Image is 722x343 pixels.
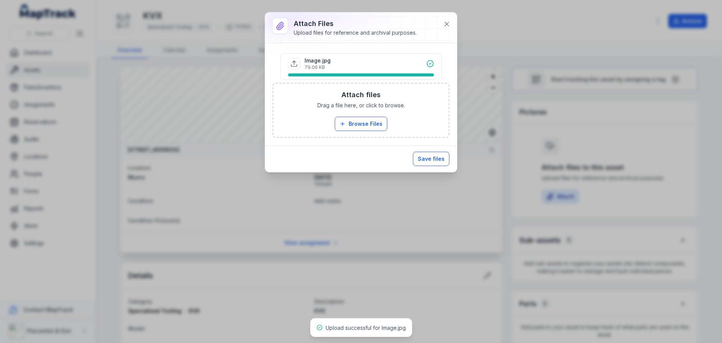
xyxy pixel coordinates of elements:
[335,117,387,131] button: Browse Files
[305,57,331,64] p: Image.jpg
[294,29,417,37] div: Upload files for reference and archival purposes.
[317,102,405,109] span: Drag a file here, or click to browse.
[413,152,449,166] button: Save files
[341,90,381,100] h3: Attach files
[305,64,331,70] p: 79.06 KB
[326,325,406,331] span: Upload successful for Image.jpg
[294,18,417,29] h3: Attach Files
